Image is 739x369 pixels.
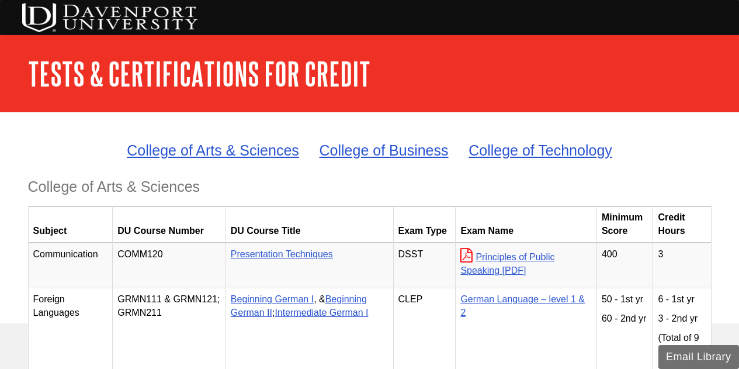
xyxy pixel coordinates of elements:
th: DU Course Title [225,206,393,243]
p: 6 - 1st yr [658,293,706,306]
a: German Language – level 1 & 2 [460,294,585,318]
a: Presentation Techniques [231,249,333,259]
td: 400 [596,243,653,288]
th: Subject [28,206,113,243]
h3: College of Arts & Sciences [28,178,712,195]
th: DU Course Number [113,206,226,243]
th: Minimum Score [596,206,653,243]
p: 50 - 1st yr [602,293,648,306]
td: COMM120 [113,243,226,288]
a: Principles of Public Speaking [460,252,554,275]
td: 3 [653,243,711,288]
a: Tests & Certifications for Credit [28,56,370,92]
th: Exam Type [393,206,456,243]
a: College of Business [320,142,449,158]
p: GRMN111 & GRMN121; GRMN211 [117,293,221,320]
th: Exam Name [456,206,597,243]
p: 60 - 2nd yr [602,312,648,326]
a: College of Arts & Sciences [127,142,299,158]
td: DSST [393,243,456,288]
td: Communication [28,243,113,288]
th: Credit Hours [653,206,711,243]
img: DU Testing Services [22,3,197,32]
a: Intermediate German I [275,308,368,318]
button: Email Library [658,345,739,369]
p: 3 - 2nd yr [658,312,706,326]
a: College of Technology [469,142,612,158]
a: Beginning German I [231,294,314,304]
